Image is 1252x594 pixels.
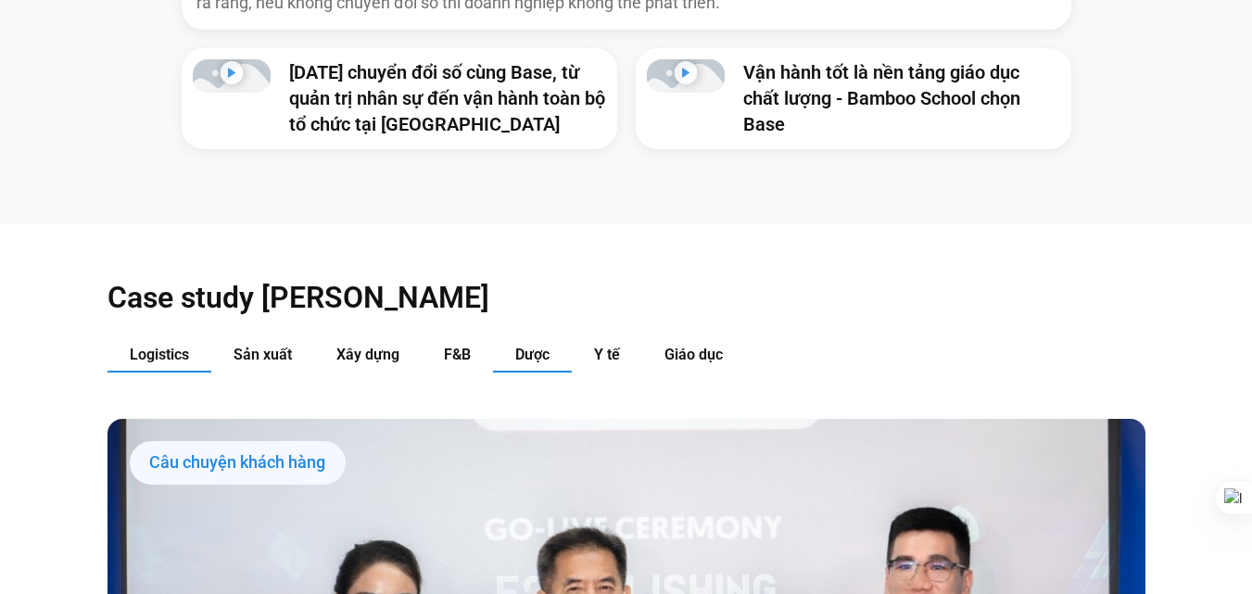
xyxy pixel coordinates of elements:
[220,61,243,91] div: Phát video
[130,441,346,486] div: Câu chuyện khách hàng
[234,346,292,363] span: Sản xuất
[336,346,399,363] span: Xây dựng
[674,61,697,91] div: Phát video
[664,346,723,363] span: Giáo dục
[107,279,1145,316] h2: Case study [PERSON_NAME]
[289,61,605,135] a: [DATE] chuyển đổi số cùng Base, từ quản trị nhân sự đến vận hành toàn bộ tổ chức tại [GEOGRAPHIC_...
[444,346,471,363] span: F&B
[594,346,620,363] span: Y tế
[130,346,189,363] span: Logistics
[515,346,550,363] span: Dược
[743,61,1020,135] a: Vận hành tốt là nền tảng giáo dục chất lượng - Bamboo School chọn Base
